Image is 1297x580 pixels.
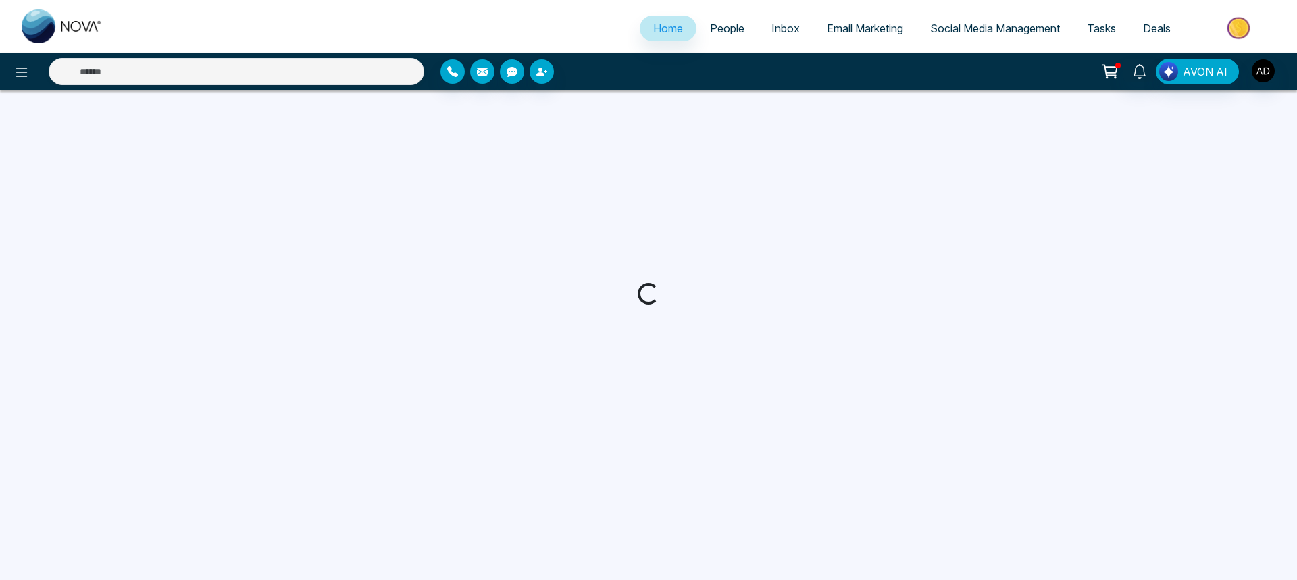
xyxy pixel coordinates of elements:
span: Social Media Management [930,22,1060,35]
img: User Avatar [1252,59,1275,82]
span: Home [653,22,683,35]
a: Inbox [758,16,813,41]
button: AVON AI [1156,59,1239,84]
a: Social Media Management [917,16,1073,41]
img: Nova CRM Logo [22,9,103,43]
span: Tasks [1087,22,1116,35]
img: Lead Flow [1159,62,1178,81]
a: Email Marketing [813,16,917,41]
span: People [710,22,744,35]
a: Deals [1129,16,1184,41]
a: People [696,16,758,41]
img: Market-place.gif [1191,13,1289,43]
span: AVON AI [1183,63,1227,80]
span: Email Marketing [827,22,903,35]
span: Deals [1143,22,1171,35]
span: Inbox [771,22,800,35]
a: Home [640,16,696,41]
a: Tasks [1073,16,1129,41]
